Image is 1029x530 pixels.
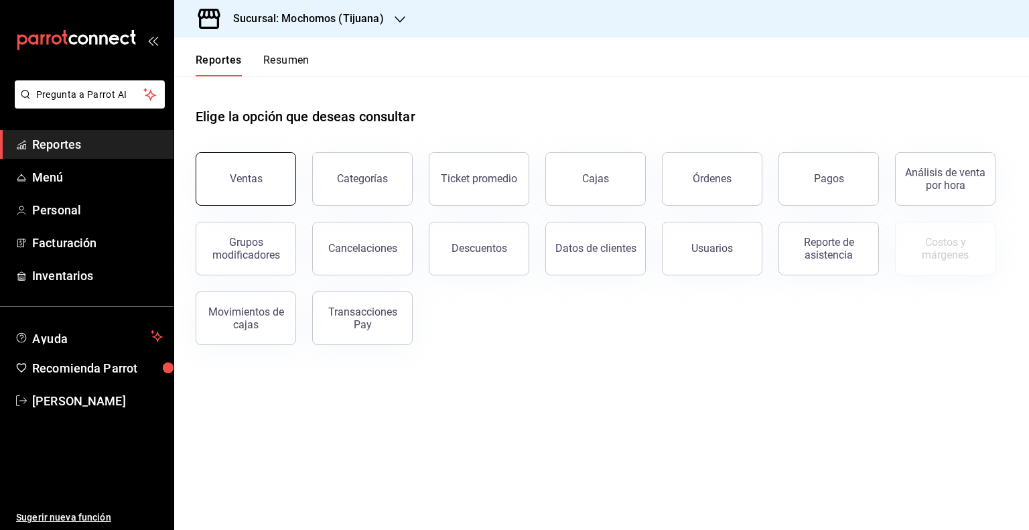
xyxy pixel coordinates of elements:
a: Cajas [545,152,646,206]
button: Descuentos [429,222,529,275]
span: Recomienda Parrot [32,359,163,377]
div: Ventas [230,172,263,185]
span: Menú [32,168,163,186]
button: Grupos modificadores [196,222,296,275]
a: Pregunta a Parrot AI [9,97,165,111]
div: Costos y márgenes [904,236,987,261]
div: Transacciones Pay [321,306,404,331]
button: Categorías [312,152,413,206]
button: Transacciones Pay [312,291,413,345]
div: Ticket promedio [441,172,517,185]
div: Cajas [582,171,610,187]
h3: Sucursal: Mochomos (Tijuana) [222,11,384,27]
div: Categorías [337,172,388,185]
button: Análisis de venta por hora [895,152,996,206]
button: Órdenes [662,152,762,206]
span: Reportes [32,135,163,153]
button: Ticket promedio [429,152,529,206]
span: Facturación [32,234,163,252]
div: Reporte de asistencia [787,236,870,261]
button: Cancelaciones [312,222,413,275]
div: Pagos [814,172,844,185]
div: Análisis de venta por hora [904,166,987,192]
button: Movimientos de cajas [196,291,296,345]
span: Ayuda [32,328,145,344]
button: open_drawer_menu [147,35,158,46]
div: Órdenes [693,172,732,185]
div: Grupos modificadores [204,236,287,261]
div: Descuentos [452,242,507,255]
span: Inventarios [32,267,163,285]
span: Sugerir nueva función [16,511,163,525]
div: Cancelaciones [328,242,397,255]
span: Personal [32,201,163,219]
h1: Elige la opción que deseas consultar [196,107,415,127]
button: Datos de clientes [545,222,646,275]
button: Pagos [778,152,879,206]
span: [PERSON_NAME] [32,392,163,410]
div: Movimientos de cajas [204,306,287,331]
button: Reporte de asistencia [778,222,879,275]
div: navigation tabs [196,54,310,76]
button: Contrata inventarios para ver este reporte [895,222,996,275]
button: Pregunta a Parrot AI [15,80,165,109]
div: Datos de clientes [555,242,636,255]
button: Usuarios [662,222,762,275]
div: Usuarios [691,242,733,255]
button: Reportes [196,54,242,76]
button: Ventas [196,152,296,206]
button: Resumen [263,54,310,76]
span: Pregunta a Parrot AI [36,88,144,102]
